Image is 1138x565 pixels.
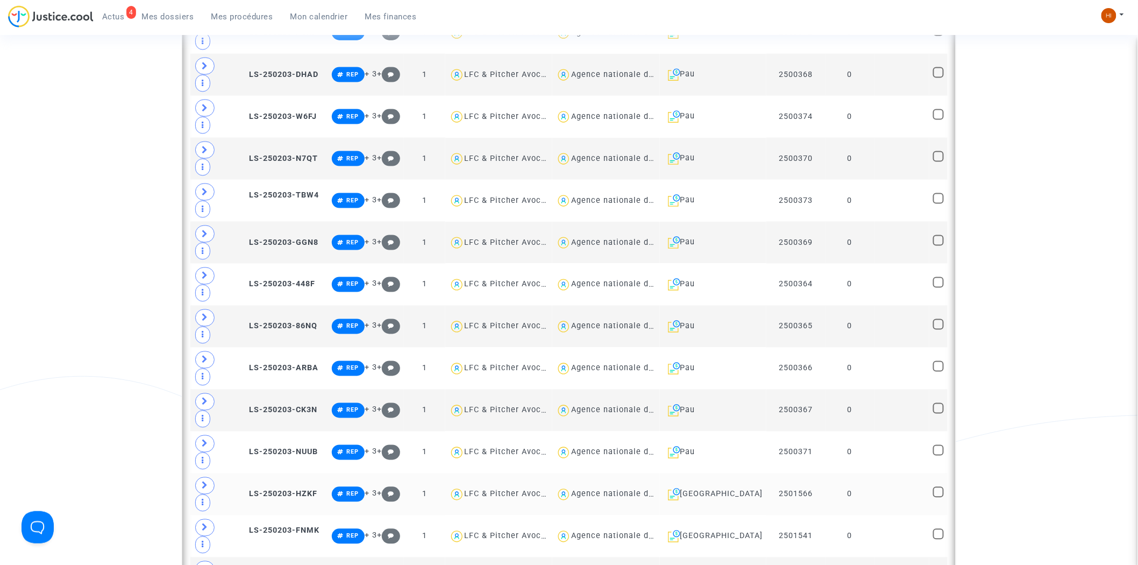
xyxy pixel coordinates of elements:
[365,405,377,414] span: + 3
[556,487,572,503] img: icon-user.svg
[365,195,377,204] span: + 3
[571,70,689,79] div: Agence nationale de l'habitat
[240,322,318,331] span: LS-250203-86NQ
[449,235,465,251] img: icon-user.svg
[571,280,689,289] div: Agence nationale de l'habitat
[8,5,94,27] img: jc-logo.svg
[404,54,445,96] td: 1
[347,197,359,204] span: REP
[347,365,359,372] span: REP
[668,530,680,543] img: icon-archive.svg
[766,222,826,264] td: 2500369
[290,12,348,22] span: Mon calendrier
[449,487,465,503] img: icon-user.svg
[240,190,319,200] span: LS-250203-TBW4
[826,264,874,306] td: 0
[404,96,445,138] td: 1
[766,474,826,515] td: 2501566
[668,278,680,291] img: icon-archive.svg
[668,362,680,375] img: icon-archive.svg
[240,70,319,79] span: LS-250203-DHAD
[556,109,572,125] img: icon-user.svg
[377,405,400,414] span: +
[766,515,826,557] td: 2501541
[556,193,572,209] img: icon-user.svg
[377,321,400,330] span: +
[664,530,763,543] div: [GEOGRAPHIC_DATA]
[664,362,763,375] div: Pau
[766,390,826,432] td: 2500367
[664,236,763,249] div: Pau
[465,238,550,247] div: LFC & Pitcher Avocat
[377,111,400,121] span: +
[347,449,359,456] span: REP
[449,67,465,83] img: icon-user.svg
[449,319,465,335] img: icon-user.svg
[282,9,357,25] a: Mon calendrier
[556,445,572,461] img: icon-user.svg
[571,364,689,373] div: Agence nationale de l'habitat
[365,279,377,288] span: + 3
[766,432,826,474] td: 2500371
[465,322,550,331] div: LFC & Pitcher Avocat
[664,110,763,123] div: Pau
[211,12,273,22] span: Mes procédures
[240,490,318,499] span: LS-250203-HZKF
[133,9,203,25] a: Mes dossiers
[571,322,689,331] div: Agence nationale de l'habitat
[571,406,689,415] div: Agence nationale de l'habitat
[668,194,680,207] img: icon-archive.svg
[664,278,763,291] div: Pau
[203,9,282,25] a: Mes procédures
[449,277,465,293] img: icon-user.svg
[240,406,318,415] span: LS-250203-CK3N
[664,446,763,459] div: Pau
[365,12,417,22] span: Mes finances
[240,364,319,373] span: LS-250203-ARBA
[826,515,874,557] td: 0
[377,363,400,372] span: +
[766,348,826,390] td: 2500366
[347,323,359,330] span: REP
[664,152,763,165] div: Pau
[347,407,359,414] span: REP
[240,280,316,289] span: LS-250203-448F
[826,54,874,96] td: 0
[556,151,572,167] img: icon-user.svg
[240,112,317,121] span: LS-250203-W6FJ
[826,138,874,180] td: 0
[404,515,445,557] td: 1
[377,279,400,288] span: +
[365,69,377,79] span: + 3
[404,264,445,306] td: 1
[571,532,689,541] div: Agence nationale de l'habitat
[556,67,572,83] img: icon-user.svg
[826,474,874,515] td: 0
[377,69,400,79] span: +
[766,264,826,306] td: 2500364
[571,238,689,247] div: Agence nationale de l'habitat
[404,432,445,474] td: 1
[347,533,359,540] span: REP
[465,154,550,163] div: LFC & Pitcher Avocat
[449,193,465,209] img: icon-user.svg
[826,96,874,138] td: 0
[571,112,689,121] div: Agence nationale de l'habitat
[664,68,763,81] div: Pau
[347,113,359,120] span: REP
[668,68,680,81] img: icon-archive.svg
[465,280,550,289] div: LFC & Pitcher Avocat
[102,12,125,22] span: Actus
[377,237,400,246] span: +
[22,511,54,543] iframe: Help Scout Beacon - Open
[826,432,874,474] td: 0
[365,111,377,121] span: + 3
[556,235,572,251] img: icon-user.svg
[465,448,550,457] div: LFC & Pitcher Avocat
[668,446,680,459] img: icon-archive.svg
[668,110,680,123] img: icon-archive.svg
[766,180,826,222] td: 2500373
[664,404,763,417] div: Pau
[347,71,359,78] span: REP
[465,196,550,205] div: LFC & Pitcher Avocat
